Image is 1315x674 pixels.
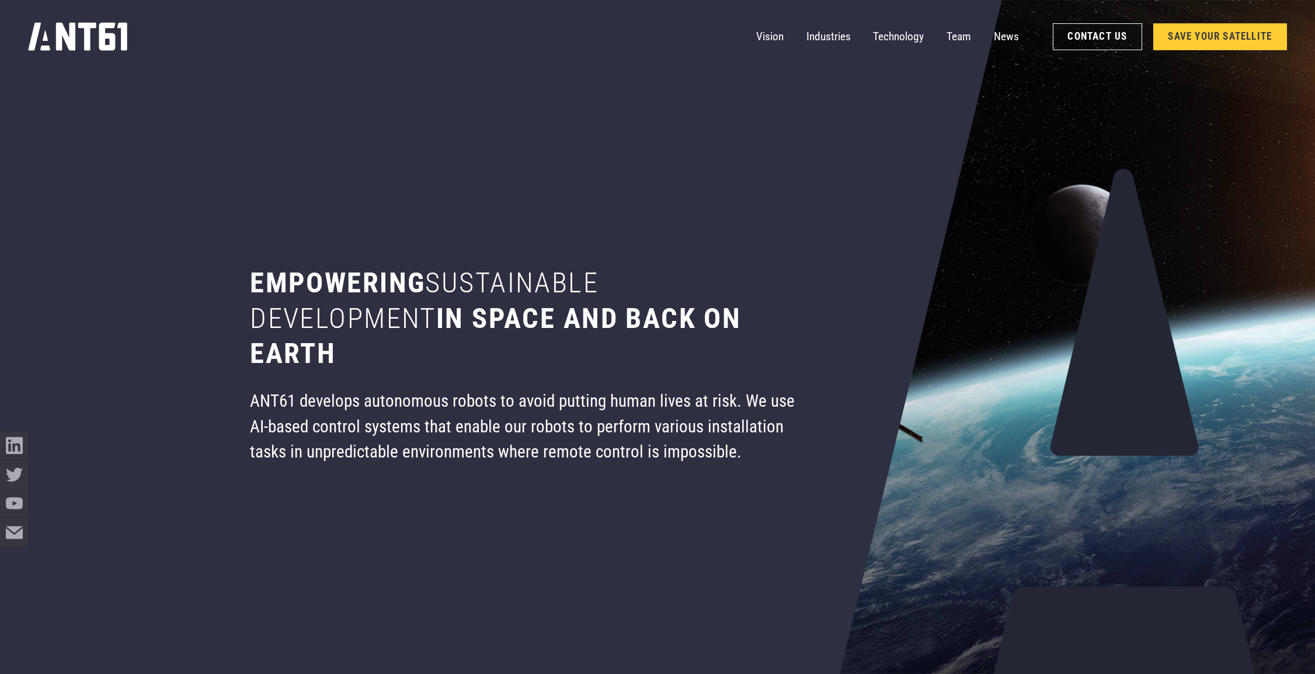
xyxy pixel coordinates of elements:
[250,389,796,465] div: ANT61 develops autonomous robots to avoid putting human lives at risk. We use AI-based control sy...
[994,23,1019,51] a: News
[873,23,924,51] a: Technology
[1053,23,1142,51] a: Contact Us
[947,23,971,51] a: Team
[250,266,796,372] h1: Empowering in space and back on earth
[28,18,128,55] a: home
[756,23,784,51] a: Vision
[806,23,851,51] a: Industries
[1153,23,1286,51] a: SAVE YOUR SATELLITE
[250,266,599,335] span: sustainable development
